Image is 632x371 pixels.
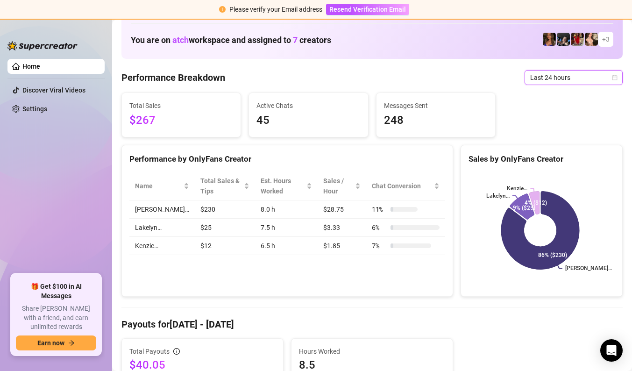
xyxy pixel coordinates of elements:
[372,222,387,233] span: 6 %
[530,71,617,85] span: Last 24 hours
[195,172,255,200] th: Total Sales & Tips
[129,237,195,255] td: Kenzie…
[543,33,556,46] img: Kenzie
[121,71,225,84] h4: Performance Breakdown
[219,6,226,13] span: exclamation-circle
[68,340,75,346] span: arrow-right
[129,172,195,200] th: Name
[318,172,366,200] th: Sales / Hour
[195,219,255,237] td: $25
[261,176,305,196] div: Est. Hours Worked
[323,176,353,196] span: Sales / Hour
[255,200,318,219] td: 8.0 h
[129,200,195,219] td: [PERSON_NAME]…
[16,304,96,332] span: Share [PERSON_NAME] with a friend, and earn unlimited rewards
[612,75,618,80] span: calendar
[557,33,570,46] img: Lakelyn
[384,112,488,129] span: 248
[602,34,610,44] span: + 3
[131,35,331,45] h1: You are on workspace and assigned to creators
[565,265,612,271] text: [PERSON_NAME]…
[37,339,64,347] span: Earn now
[129,346,170,357] span: Total Payouts
[299,346,445,357] span: Hours Worked
[571,33,584,46] img: Caroline
[318,237,366,255] td: $1.85
[585,33,598,46] img: Kaybunnie
[366,172,445,200] th: Chat Conversion
[256,112,360,129] span: 45
[507,185,528,192] text: Kenzie…
[255,237,318,255] td: 6.5 h
[372,241,387,251] span: 7 %
[195,237,255,255] td: $12
[329,6,406,13] span: Resend Verification Email
[121,318,623,331] h4: Payouts for [DATE] - [DATE]
[7,41,78,50] img: logo-BBDzfeDw.svg
[318,200,366,219] td: $28.75
[129,112,233,129] span: $267
[469,153,615,165] div: Sales by OnlyFans Creator
[600,339,623,362] div: Open Intercom Messenger
[200,176,242,196] span: Total Sales & Tips
[22,63,40,70] a: Home
[172,35,189,45] span: atch
[16,282,96,300] span: 🎁 Get $100 in AI Messages
[129,100,233,111] span: Total Sales
[22,105,47,113] a: Settings
[318,219,366,237] td: $3.33
[16,335,96,350] button: Earn nowarrow-right
[129,153,445,165] div: Performance by OnlyFans Creator
[173,348,180,355] span: info-circle
[384,100,488,111] span: Messages Sent
[22,86,85,94] a: Discover Viral Videos
[135,181,182,191] span: Name
[129,219,195,237] td: Lakelyn…
[372,204,387,214] span: 11 %
[256,100,360,111] span: Active Chats
[326,4,409,15] button: Resend Verification Email
[255,219,318,237] td: 7.5 h
[293,35,298,45] span: 7
[372,181,432,191] span: Chat Conversion
[486,193,510,199] text: Lakelyn…
[195,200,255,219] td: $230
[229,4,322,14] div: Please verify your Email address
